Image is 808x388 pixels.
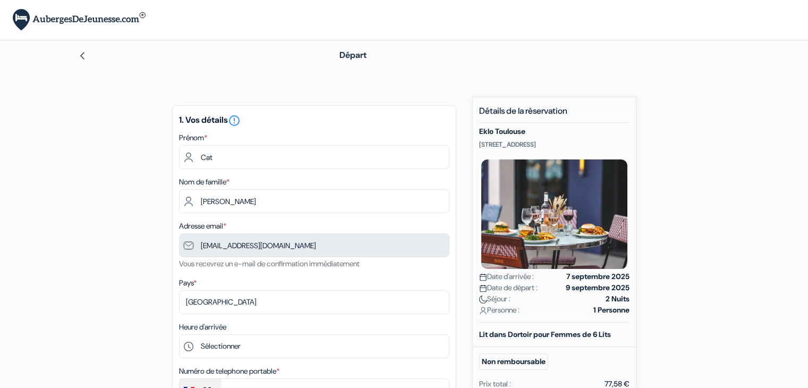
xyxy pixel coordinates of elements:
[479,284,487,292] img: calendar.svg
[479,296,487,303] img: moon.svg
[479,127,630,136] h5: Eklo Toulouse
[479,282,538,293] span: Date de départ :
[179,176,229,188] label: Nom de famille
[479,293,511,305] span: Séjour :
[479,271,534,282] span: Date d'arrivée :
[479,353,548,370] small: Non remboursable
[479,140,630,149] p: [STREET_ADDRESS]
[479,307,487,315] img: user_icon.svg
[179,277,197,289] label: Pays
[228,114,241,127] i: error_outline
[179,145,449,169] input: Entrez votre prénom
[179,114,449,127] h5: 1. Vos détails
[566,271,630,282] strong: 7 septembre 2025
[179,366,279,377] label: Numéro de telephone portable
[179,233,449,257] input: Entrer adresse e-mail
[479,106,630,123] h5: Détails de la réservation
[13,9,146,31] img: AubergesDeJeunesse.com
[479,273,487,281] img: calendar.svg
[479,305,520,316] span: Personne :
[179,259,360,268] small: Vous recevrez un e-mail de confirmation immédiatement
[566,282,630,293] strong: 9 septembre 2025
[479,330,611,339] b: Lit dans Dortoir pour Femmes de 6 Lits
[606,293,630,305] strong: 2 Nuits
[593,305,630,316] strong: 1 Personne
[179,322,226,333] label: Heure d'arrivée
[78,52,87,60] img: left_arrow.svg
[339,49,367,61] span: Départ
[228,114,241,125] a: error_outline
[179,221,226,232] label: Adresse email
[179,189,449,213] input: Entrer le nom de famille
[179,132,207,144] label: Prénom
